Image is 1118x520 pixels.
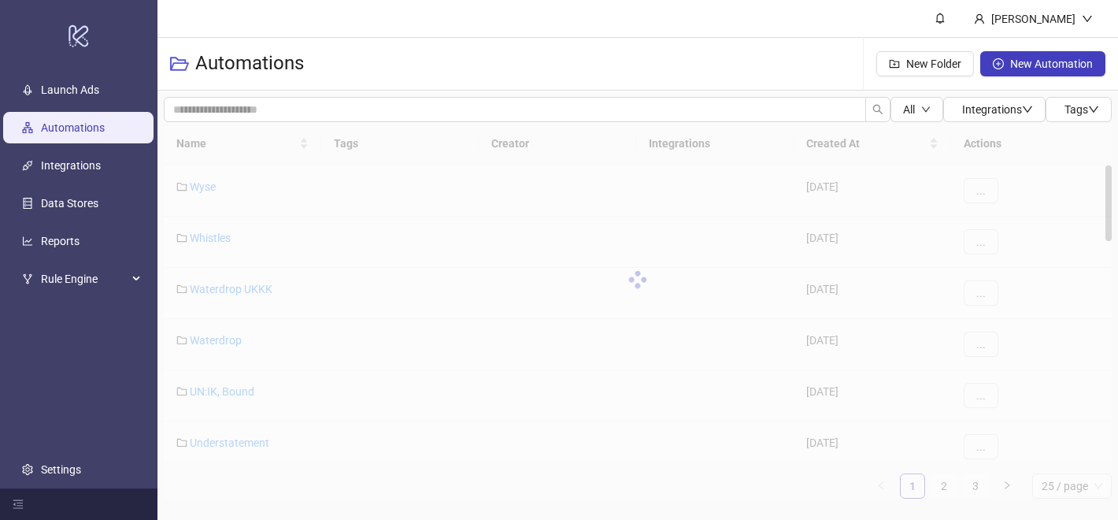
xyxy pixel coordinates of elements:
a: Settings [41,463,81,476]
span: New Folder [906,58,961,70]
span: search [872,104,883,115]
span: user [974,13,985,24]
button: New Folder [876,51,974,76]
span: down [1088,104,1099,115]
h3: Automations [195,51,304,76]
a: Launch Ads [41,84,99,96]
button: Tagsdown [1046,97,1112,122]
button: Alldown [890,97,943,122]
span: fork [22,273,33,284]
span: menu-fold [13,499,24,510]
span: down [1022,104,1033,115]
span: Tags [1064,103,1099,116]
span: bell [935,13,946,24]
div: [PERSON_NAME] [985,10,1082,28]
span: plus-circle [993,58,1004,69]
span: folder-add [889,58,900,69]
a: Reports [41,235,80,247]
a: Automations [41,121,105,134]
span: New Automation [1010,58,1093,70]
span: Integrations [962,103,1033,116]
a: Data Stores [41,197,98,210]
a: Integrations [41,159,101,172]
span: All [903,103,915,116]
span: down [921,105,931,114]
span: Rule Engine [41,263,128,295]
span: folder-open [170,54,189,73]
button: New Automation [980,51,1105,76]
span: down [1082,13,1093,24]
button: Integrationsdown [943,97,1046,122]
